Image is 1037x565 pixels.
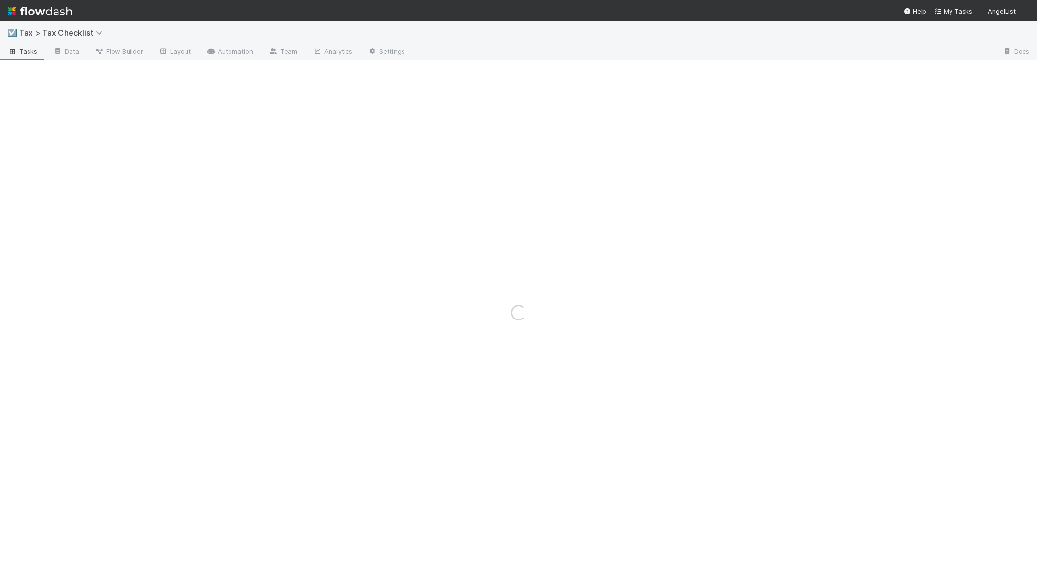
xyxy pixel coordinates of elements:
div: Help [903,6,926,16]
a: Analytics [305,44,360,60]
a: Flow Builder [87,44,151,60]
img: logo-inverted-e16ddd16eac7371096b0.svg [8,3,72,19]
span: ☑️ [8,29,17,37]
a: Settings [360,44,413,60]
a: Team [261,44,305,60]
span: Flow Builder [95,46,143,56]
img: avatar_a3b243cf-b3da-4b5c-848d-cbf70bdb6bef.png [1020,7,1029,16]
span: My Tasks [934,7,972,15]
a: Layout [151,44,199,60]
a: Automation [199,44,261,60]
span: AngelList [988,7,1016,15]
a: My Tasks [934,6,972,16]
a: Data [45,44,87,60]
a: Docs [995,44,1037,60]
span: Tax > Tax Checklist [19,28,107,38]
span: Tasks [8,46,38,56]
